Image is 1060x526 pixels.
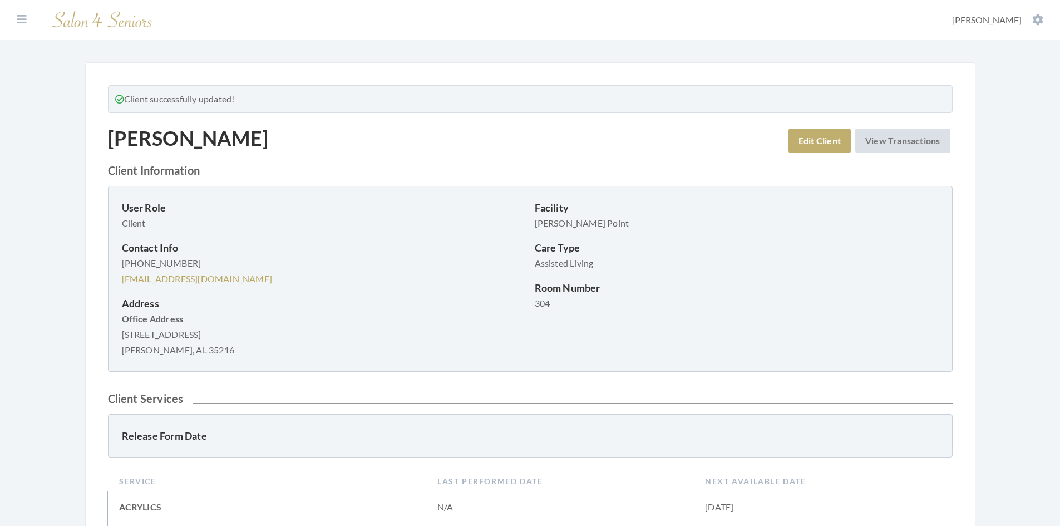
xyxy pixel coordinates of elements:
[855,129,950,153] a: View Transactions
[535,240,939,255] p: Care Type
[535,296,939,311] p: 304
[788,129,851,153] a: Edit Client
[122,428,526,444] p: Release Form Date
[108,491,427,523] td: ACRYLICS
[122,296,526,311] p: Address
[122,215,526,231] p: Client
[694,491,952,523] td: [DATE]
[122,258,201,268] span: [PHONE_NUMBER]
[694,471,952,491] th: Next Available Date
[426,491,694,523] td: N/A
[535,280,939,296] p: Room Number
[535,215,939,231] p: [PERSON_NAME] Point
[122,200,526,215] p: User Role
[108,85,953,113] div: Client successfully updated!
[108,126,269,150] h1: [PERSON_NAME]
[122,273,273,284] a: [EMAIL_ADDRESS][DOMAIN_NAME]
[122,311,526,358] p: [STREET_ADDRESS] [PERSON_NAME], AL 35216
[108,164,953,177] h2: Client Information
[426,471,694,491] th: Last Performed Date
[122,313,184,324] strong: Office Address
[122,240,526,255] p: Contact Info
[949,14,1047,26] button: [PERSON_NAME]
[952,14,1022,25] span: [PERSON_NAME]
[108,392,953,405] h2: Client Services
[108,471,427,491] th: Service
[535,200,939,215] p: Facility
[47,7,158,33] img: Salon 4 Seniors
[535,255,939,271] p: Assisted Living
